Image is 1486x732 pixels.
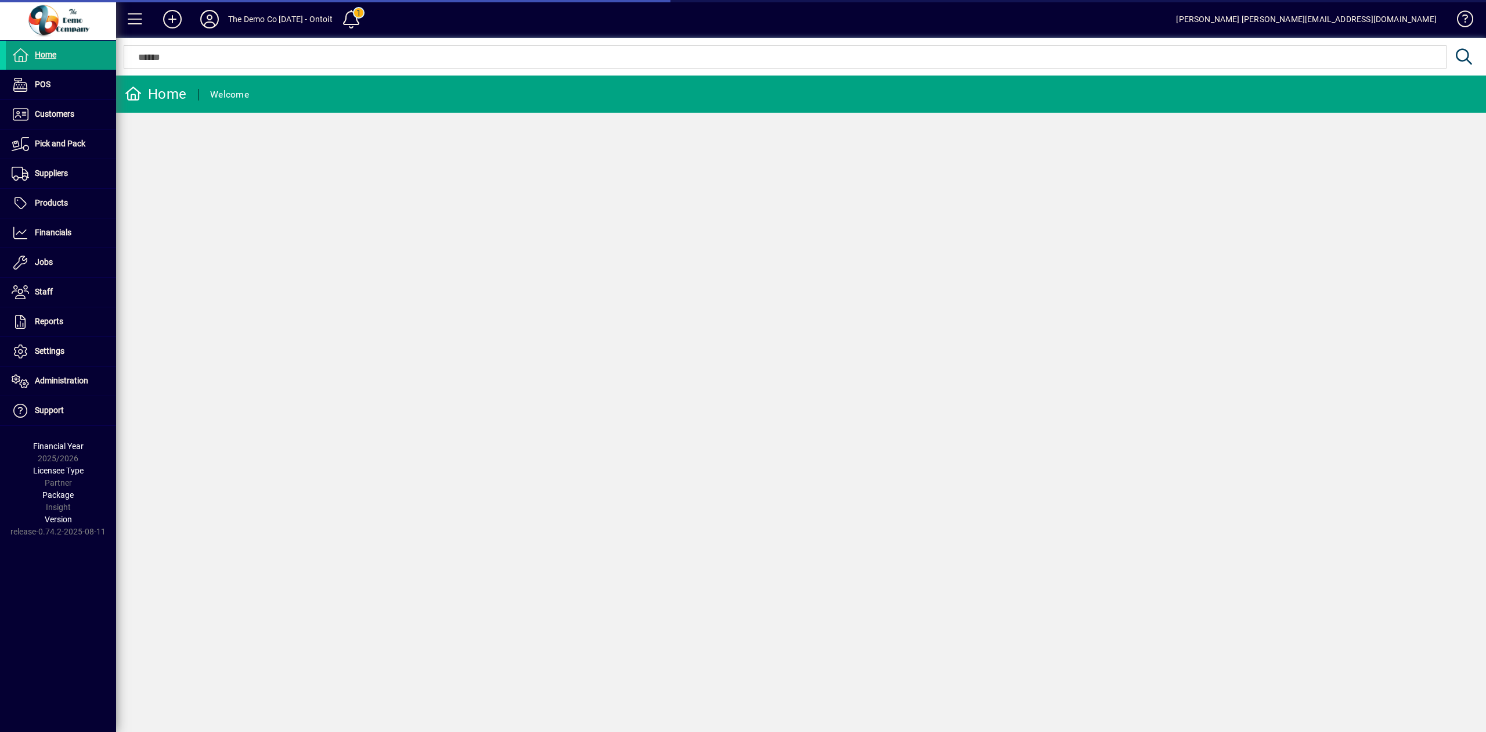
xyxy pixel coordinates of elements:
[35,228,71,237] span: Financials
[35,346,64,356] span: Settings
[6,396,116,425] a: Support
[6,218,116,247] a: Financials
[33,466,84,475] span: Licensee Type
[6,307,116,336] a: Reports
[6,159,116,188] a: Suppliers
[35,109,74,119] span: Customers
[210,85,249,104] div: Welcome
[6,130,116,159] a: Pick and Pack
[35,80,51,89] span: POS
[35,139,85,148] span: Pick and Pack
[33,442,84,451] span: Financial Year
[6,367,116,396] a: Administration
[154,9,191,30] button: Add
[45,515,72,524] span: Version
[228,10,333,28] div: The Demo Co [DATE] - Ontoit
[35,406,64,415] span: Support
[191,9,228,30] button: Profile
[1448,2,1471,40] a: Knowledge Base
[42,490,74,500] span: Package
[6,248,116,277] a: Jobs
[35,50,56,59] span: Home
[6,100,116,129] a: Customers
[35,168,68,178] span: Suppliers
[6,278,116,307] a: Staff
[1176,10,1437,28] div: [PERSON_NAME] [PERSON_NAME][EMAIL_ADDRESS][DOMAIN_NAME]
[35,287,53,296] span: Staff
[6,189,116,218] a: Products
[35,376,88,385] span: Administration
[35,198,68,207] span: Products
[125,85,186,103] div: Home
[6,70,116,99] a: POS
[35,257,53,267] span: Jobs
[6,337,116,366] a: Settings
[35,317,63,326] span: Reports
